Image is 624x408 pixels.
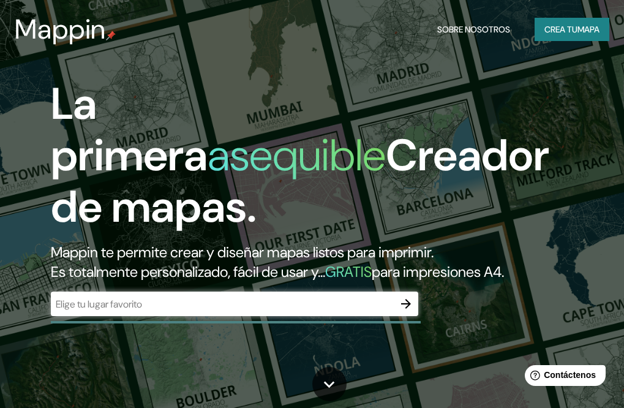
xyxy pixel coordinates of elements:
[15,12,106,47] font: Mappin
[208,127,386,184] font: asequible
[51,243,434,262] font: Mappin te permite crear y diseñar mapas listos para imprimir.
[325,262,372,281] font: GRATIS
[515,360,611,395] iframe: Lanzador de widgets de ayuda
[544,24,577,35] font: Crea tu
[535,18,609,41] button: Crea tumapa
[577,24,600,35] font: mapa
[432,18,515,41] button: Sobre nosotros
[51,262,325,281] font: Es totalmente personalizado, fácil de usar y...
[51,127,549,235] font: Creador de mapas.
[106,31,116,40] img: pin de mapeo
[51,75,208,184] font: La primera
[51,297,394,311] input: Elige tu lugar favorito
[437,24,510,35] font: Sobre nosotros
[372,262,504,281] font: para impresiones A4.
